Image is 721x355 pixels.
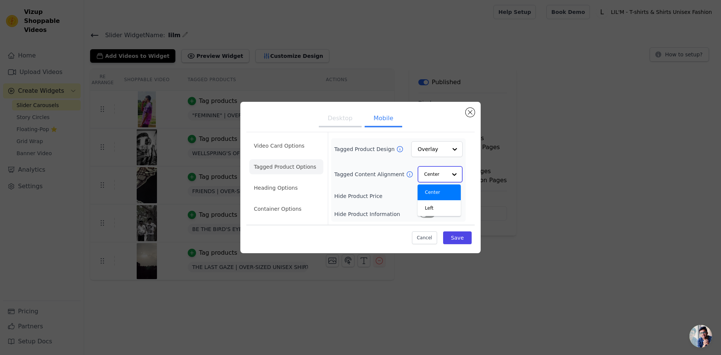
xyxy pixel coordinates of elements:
[334,171,406,178] label: Tagged Content Alignment
[334,145,396,153] label: Tagged Product Design
[412,231,437,244] button: Cancel
[334,210,420,218] label: Hide Product Information
[334,192,420,200] label: Hide Product Price
[249,138,323,153] li: Video Card Options
[418,184,461,200] div: Center
[466,108,475,117] button: Close modal
[319,111,362,127] button: Desktop
[418,200,461,216] div: Left
[689,325,712,347] a: Open chat
[249,159,323,174] li: Tagged Product Options
[249,201,323,216] li: Container Options
[365,111,402,127] button: Mobile
[249,180,323,195] li: Heading Options
[443,231,472,244] button: Save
